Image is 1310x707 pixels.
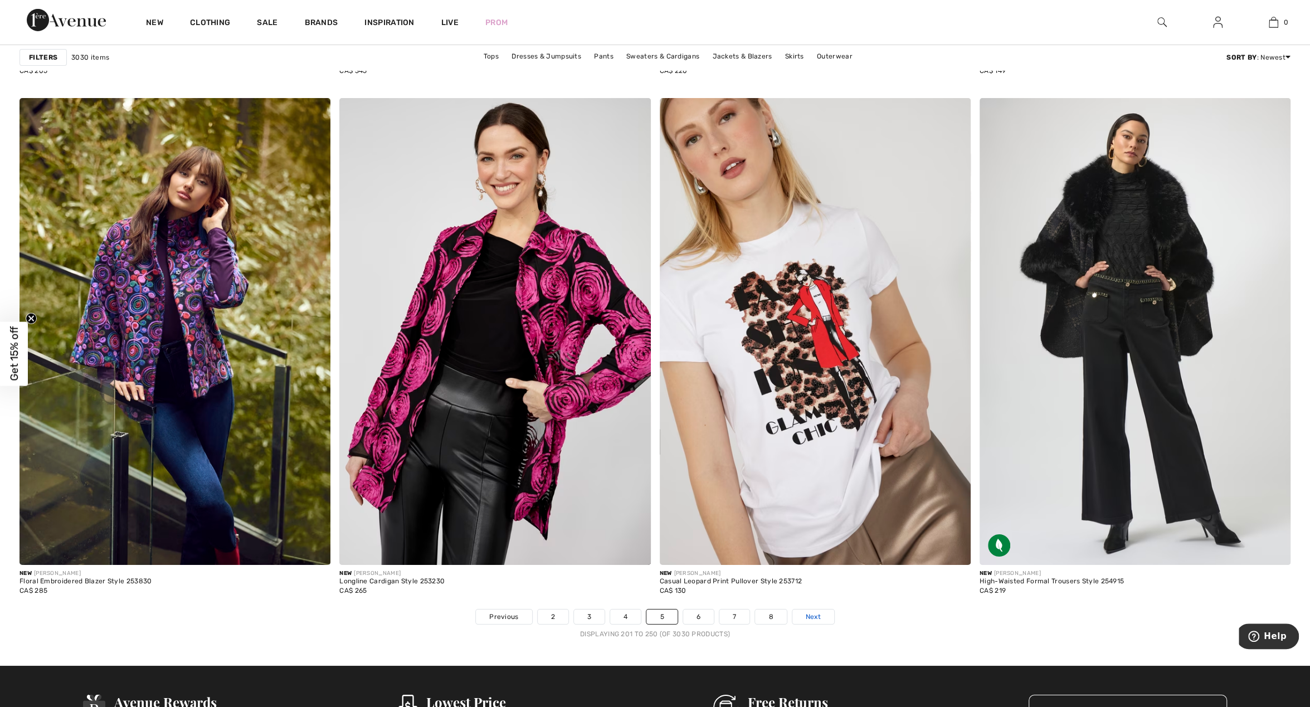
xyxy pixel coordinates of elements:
[8,326,21,381] span: Get 15% off
[660,578,802,586] div: Casual Leopard Print Pullover Style 253712
[190,18,230,30] a: Clothing
[339,569,445,578] div: [PERSON_NAME]
[806,612,821,622] span: Next
[646,610,677,624] a: 5
[20,587,47,594] span: CA$ 285
[574,610,605,624] a: 3
[20,98,330,564] img: Floral Embroidered Blazer Style 253830. Purple/multi
[305,18,338,30] a: Brands
[660,569,802,578] div: [PERSON_NAME]
[780,49,810,64] a: Skirts
[485,17,508,28] a: Prom
[339,98,650,564] img: Longline Cardigan Style 253230. Black/begonia
[146,18,163,30] a: New
[588,49,619,64] a: Pants
[980,570,992,577] span: New
[980,587,1006,594] span: CA$ 219
[339,67,367,75] span: CA$ 345
[980,578,1124,586] div: High-Waisted Formal Trousers Style 254915
[1239,623,1299,651] iframe: Opens a widget where you can find more information
[538,610,568,624] a: 2
[1226,52,1290,62] div: : Newest
[660,67,688,75] span: CA$ 220
[339,587,367,594] span: CA$ 265
[20,629,1290,639] div: Displaying 201 to 250 (of 3030 products)
[610,610,641,624] a: 4
[811,49,858,64] a: Outerwear
[660,587,686,594] span: CA$ 130
[476,610,532,624] a: Previous
[257,18,277,30] a: Sale
[621,49,705,64] a: Sweaters & Cardigans
[980,569,1124,578] div: [PERSON_NAME]
[792,610,834,624] a: Next
[339,578,445,586] div: Longline Cardigan Style 253230
[988,534,1010,557] img: Sustainable Fabric
[71,52,109,62] span: 3030 items
[980,67,1006,75] span: CA$ 149
[755,610,786,624] a: 8
[20,569,152,578] div: [PERSON_NAME]
[26,313,37,324] button: Close teaser
[364,18,414,30] span: Inspiration
[660,570,672,577] span: New
[1204,16,1231,30] a: Sign In
[29,52,57,62] strong: Filters
[1226,53,1257,61] strong: Sort By
[660,98,971,564] img: Casual Leopard Print Pullover Style 253712. White
[20,570,32,577] span: New
[1284,17,1288,27] span: 0
[339,570,352,577] span: New
[478,49,504,64] a: Tops
[20,578,152,586] div: Floral Embroidered Blazer Style 253830
[506,49,587,64] a: Dresses & Jumpsuits
[1157,16,1167,29] img: search the website
[20,67,47,75] span: CA$ 205
[27,9,106,31] img: 1ère Avenue
[1246,16,1301,29] a: 0
[489,612,518,622] span: Previous
[719,610,749,624] a: 7
[683,610,714,624] a: 6
[707,49,777,64] a: Jackets & Blazers
[20,609,1290,639] nav: Page navigation
[980,98,1290,564] img: High-Waisted Formal Trousers Style 254915. Black
[1269,16,1278,29] img: My Bag
[1213,16,1223,29] img: My Info
[441,17,459,28] a: Live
